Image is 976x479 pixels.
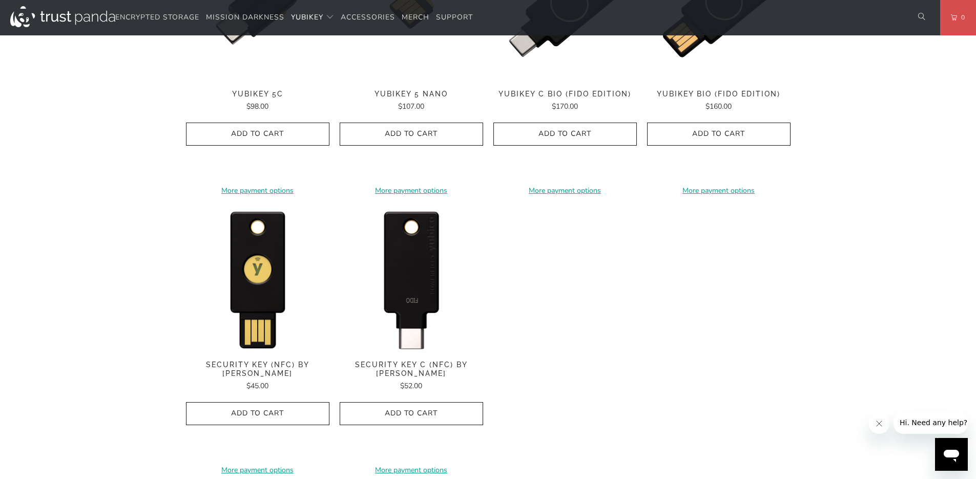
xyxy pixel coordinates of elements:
[340,185,483,196] a: More payment options
[115,6,473,30] nav: Translation missing: en.navigation.header.main_nav
[186,207,329,350] a: Security Key (NFC) by Yubico - Trust Panda Security Key (NFC) by Yubico - Trust Panda
[291,12,323,22] span: YubiKey
[340,90,483,112] a: YubiKey 5 Nano $107.00
[186,361,329,378] span: Security Key (NFC) by [PERSON_NAME]
[935,438,968,471] iframe: Button to launch messaging window
[186,465,329,476] a: More payment options
[341,12,395,22] span: Accessories
[115,12,199,22] span: Encrypted Storage
[493,185,637,196] a: More payment options
[186,90,329,112] a: YubiKey 5C $98.00
[350,409,472,418] span: Add to Cart
[398,102,424,111] span: $107.00
[647,185,791,196] a: More payment options
[291,6,334,30] summary: YubiKey
[340,402,483,425] button: Add to Cart
[552,102,578,111] span: $170.00
[340,207,483,350] img: Security Key C (NFC) by Yubico - Trust Panda
[705,102,732,111] span: $160.00
[493,123,637,146] button: Add to Cart
[400,381,422,391] span: $52.00
[436,6,473,30] a: Support
[186,90,329,98] span: YubiKey 5C
[647,90,791,112] a: YubiKey Bio (FIDO Edition) $160.00
[186,185,329,196] a: More payment options
[340,465,483,476] a: More payment options
[647,123,791,146] button: Add to Cart
[246,102,268,111] span: $98.00
[493,90,637,112] a: YubiKey C Bio (FIDO Edition) $170.00
[340,90,483,98] span: YubiKey 5 Nano
[402,12,429,22] span: Merch
[206,12,284,22] span: Mission Darkness
[341,6,395,30] a: Accessories
[402,6,429,30] a: Merch
[340,361,483,392] a: Security Key C (NFC) by [PERSON_NAME] $52.00
[186,207,329,350] img: Security Key (NFC) by Yubico - Trust Panda
[350,130,472,138] span: Add to Cart
[957,12,965,23] span: 0
[869,413,889,434] iframe: Close message
[186,402,329,425] button: Add to Cart
[206,6,284,30] a: Mission Darkness
[340,123,483,146] button: Add to Cart
[197,409,319,418] span: Add to Cart
[197,130,319,138] span: Add to Cart
[186,361,329,392] a: Security Key (NFC) by [PERSON_NAME] $45.00
[246,381,268,391] span: $45.00
[340,361,483,378] span: Security Key C (NFC) by [PERSON_NAME]
[186,123,329,146] button: Add to Cart
[647,90,791,98] span: YubiKey Bio (FIDO Edition)
[493,90,637,98] span: YubiKey C Bio (FIDO Edition)
[894,411,968,434] iframe: Message from company
[10,6,115,27] img: Trust Panda Australia
[658,130,780,138] span: Add to Cart
[504,130,626,138] span: Add to Cart
[340,207,483,350] a: Security Key C (NFC) by Yubico - Trust Panda Security Key C (NFC) by Yubico - Trust Panda
[115,6,199,30] a: Encrypted Storage
[436,12,473,22] span: Support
